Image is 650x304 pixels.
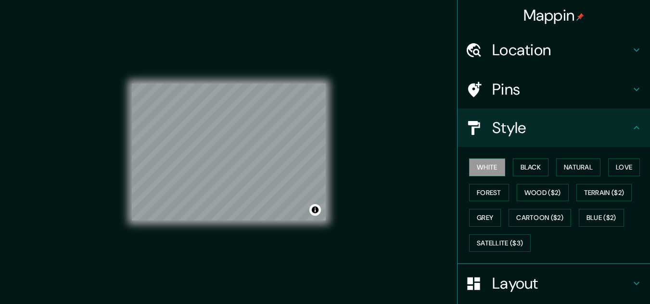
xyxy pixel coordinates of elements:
[469,184,509,202] button: Forest
[517,184,569,202] button: Wood ($2)
[469,234,531,252] button: Satellite ($3)
[458,109,650,147] div: Style
[458,31,650,69] div: Location
[608,158,640,176] button: Love
[492,80,631,99] h4: Pins
[458,70,650,109] div: Pins
[469,209,501,227] button: Grey
[579,209,624,227] button: Blue ($2)
[556,158,600,176] button: Natural
[492,274,631,293] h4: Layout
[132,84,326,220] canvas: Map
[523,6,585,25] h4: Mappin
[469,158,505,176] button: White
[492,40,631,60] h4: Location
[576,13,584,21] img: pin-icon.png
[509,209,571,227] button: Cartoon ($2)
[576,184,632,202] button: Terrain ($2)
[458,264,650,303] div: Layout
[309,204,321,216] button: Toggle attribution
[564,267,639,293] iframe: Help widget launcher
[513,158,549,176] button: Black
[492,118,631,137] h4: Style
